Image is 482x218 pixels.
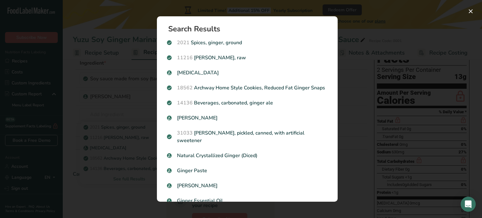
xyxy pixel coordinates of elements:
span: 14136 [177,99,193,106]
p: Ginger Paste [167,167,328,174]
p: [PERSON_NAME] [167,182,328,189]
p: Natural Crystallized Ginger (Diced) [167,152,328,159]
p: Spices, ginger, ground [167,39,328,46]
span: 11216 [177,54,193,61]
span: 2021 [177,39,190,46]
p: Beverages, carbonated, ginger ale [167,99,328,107]
p: Archway Home Style Cookies, Reduced Fat Ginger Snaps [167,84,328,92]
p: [PERSON_NAME], raw [167,54,328,61]
p: Ginger Essential Oil [167,197,328,205]
span: 18562 [177,84,193,91]
div: Open Intercom Messenger [461,197,476,212]
h1: Search Results [168,25,331,33]
p: [MEDICAL_DATA] [167,69,328,77]
p: [PERSON_NAME] [167,114,328,122]
span: 31033 [177,130,193,136]
p: [PERSON_NAME], pickled, canned, with artificial sweetener [167,129,328,144]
